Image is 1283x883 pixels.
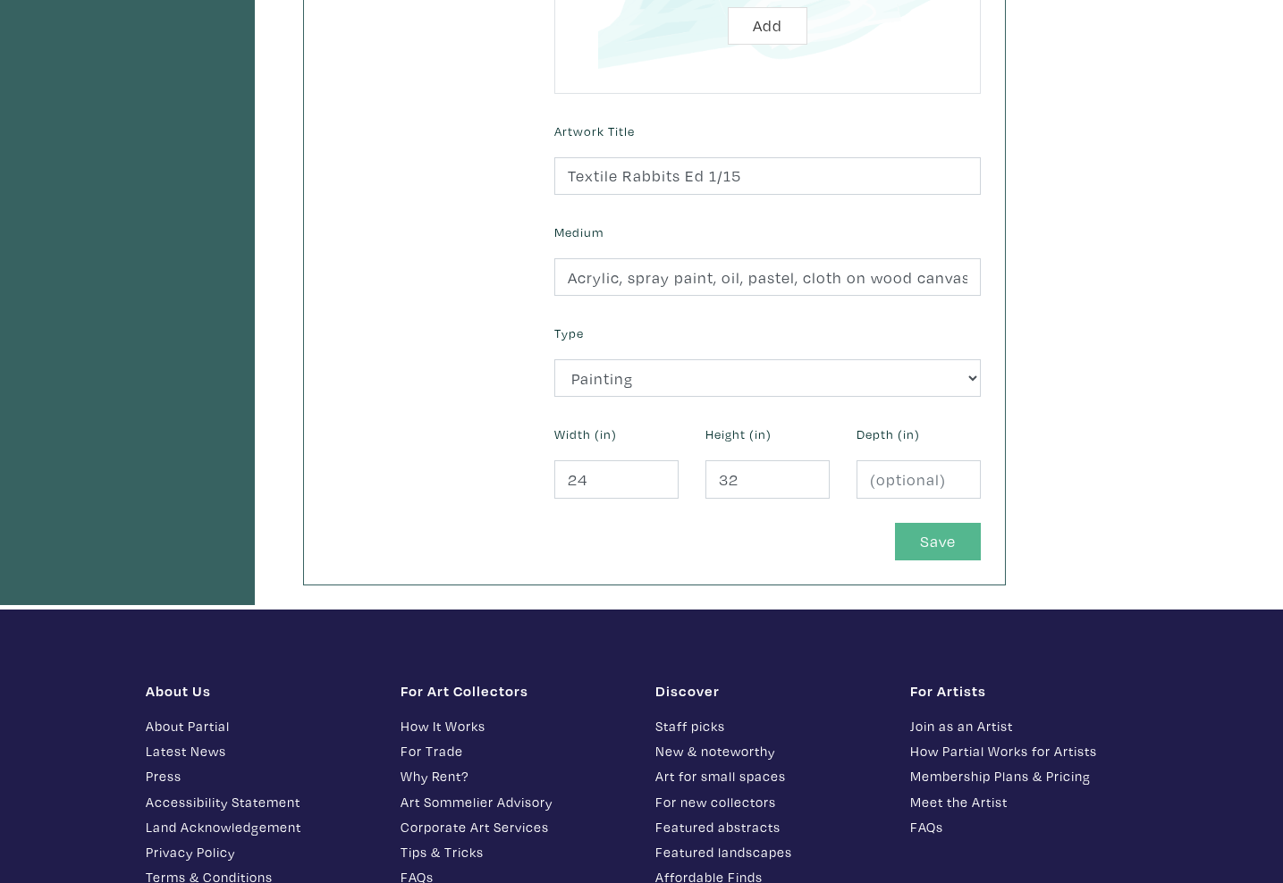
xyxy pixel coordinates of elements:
a: Land Acknowledgement [146,817,374,837]
a: Art Sommelier Advisory [401,792,629,812]
label: Depth (in) [857,425,920,444]
h1: For Art Collectors [401,682,629,700]
a: Featured landscapes [655,842,883,862]
a: For new collectors [655,792,883,812]
a: New & noteworthy [655,741,883,761]
label: Height (in) [705,425,772,444]
a: Staff picks [655,716,883,736]
a: Corporate Art Services [401,817,629,837]
a: Why Rent? [401,766,629,786]
input: Ex. Acrylic on canvas, giclee on photo paper [554,258,981,297]
a: Meet the Artist [910,792,1138,812]
a: Press [146,766,374,786]
input: (optional) [857,460,981,499]
button: Save [895,523,981,561]
a: Accessibility Statement [146,792,374,812]
a: About Partial [146,716,374,736]
label: Artwork Title [554,122,635,141]
a: Tips & Tricks [401,842,629,862]
a: Privacy Policy [146,842,374,862]
a: Membership Plans & Pricing [910,766,1138,786]
a: Art for small spaces [655,766,883,786]
a: How It Works [401,716,629,736]
a: Join as an Artist [910,716,1138,736]
h1: About Us [146,682,374,700]
a: For Trade [401,741,629,761]
h1: Discover [655,682,883,700]
h1: For Artists [910,682,1138,700]
a: Latest News [146,741,374,761]
label: Medium [554,223,604,242]
label: Width (in) [554,425,617,444]
a: How Partial Works for Artists [910,741,1138,761]
label: Type [554,324,584,343]
a: Featured abstracts [655,817,883,837]
a: FAQs [910,817,1138,837]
